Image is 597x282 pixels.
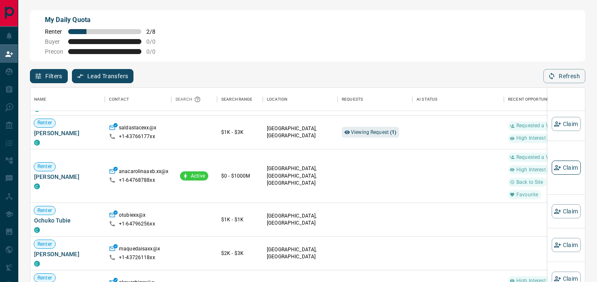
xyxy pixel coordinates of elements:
[417,88,437,111] div: AI Status
[146,28,165,35] span: 2 / 8
[342,88,363,111] div: Requests
[34,173,101,181] span: [PERSON_NAME]
[45,28,63,35] span: Renter
[30,69,68,83] button: Filters
[543,69,585,83] button: Refresh
[221,88,253,111] div: Search Range
[146,48,165,55] span: 0 / 0
[267,246,333,260] p: [GEOGRAPHIC_DATA], [GEOGRAPHIC_DATA]
[175,88,203,111] div: Search
[187,173,208,180] span: Active
[119,254,155,261] p: +1- 43726118xx
[34,216,101,225] span: Ochuko Tubie
[34,207,55,214] span: Renter
[34,183,40,189] div: condos.ca
[45,15,165,25] p: My Daily Quota
[342,127,399,138] div: Viewing Request (1)
[146,38,165,45] span: 0 / 0
[119,245,160,254] p: maquedaisaxx@x
[45,48,63,55] span: Precon
[221,216,259,223] p: $1K - $1K
[105,88,171,111] div: Contact
[513,179,547,186] span: Back to Site
[119,124,156,133] p: saldastacexx@x
[267,165,333,186] p: [GEOGRAPHIC_DATA], [GEOGRAPHIC_DATA], [GEOGRAPHIC_DATA]
[119,177,155,184] p: +1- 64768788xx
[34,88,47,111] div: Name
[119,212,146,220] p: otubiexx@x
[263,88,338,111] div: Location
[34,275,55,282] span: Renter
[72,69,134,83] button: Lead Transfers
[30,88,105,111] div: Name
[45,38,63,45] span: Buyer
[390,129,396,135] strong: ( 1 )
[513,166,549,173] span: High Interest
[267,213,333,227] p: [GEOGRAPHIC_DATA], [GEOGRAPHIC_DATA]
[552,238,581,252] button: Claim
[513,191,541,198] span: Favourite
[221,172,259,180] p: $0 - $1000M
[34,241,55,248] span: Renter
[338,88,412,111] div: Requests
[552,117,581,131] button: Claim
[267,88,287,111] div: Location
[119,220,155,228] p: +1- 64796256xx
[221,250,259,257] p: $2K - $3K
[267,125,333,139] p: [GEOGRAPHIC_DATA], [GEOGRAPHIC_DATA]
[351,129,397,135] span: Viewing Request
[34,261,40,267] div: condos.ca
[504,88,587,111] div: Recent Opportunities (30d)
[552,161,581,175] button: Claim
[508,88,569,111] div: Recent Opportunities (30d)
[221,129,259,136] p: $1K - $3K
[552,204,581,218] button: Claim
[34,119,55,126] span: Renter
[119,168,168,177] p: anacarolinaaxb.xx@x
[119,133,155,140] p: +1- 43766177xx
[513,154,567,161] span: Requested a Viewing
[109,88,129,111] div: Contact
[217,88,263,111] div: Search Range
[513,135,549,142] span: High Interest
[34,129,101,137] span: [PERSON_NAME]
[34,163,55,170] span: Renter
[513,122,567,129] span: Requested a Viewing
[34,250,101,258] span: [PERSON_NAME]
[34,140,40,146] div: condos.ca
[412,88,504,111] div: AI Status
[34,227,40,233] div: condos.ca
